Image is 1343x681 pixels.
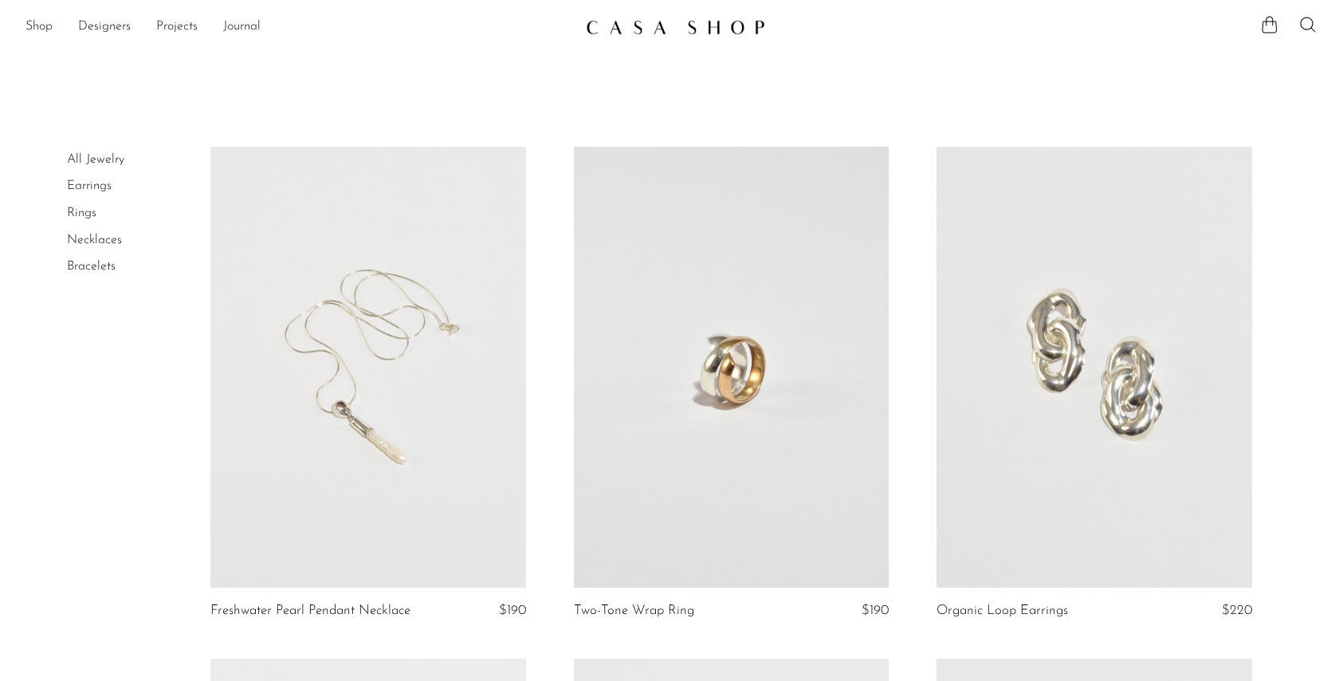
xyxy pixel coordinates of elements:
a: Projects [156,17,198,37]
a: Freshwater Pearl Pendant Necklace [210,604,410,618]
span: $190 [499,604,526,617]
span: $220 [1222,604,1252,617]
a: Necklaces [67,234,122,246]
ul: NEW HEADER MENU [26,14,573,41]
a: Designers [78,17,131,37]
a: Shop [26,17,53,37]
a: All Jewelry [67,153,124,166]
a: Two-Tone Wrap Ring [574,604,694,618]
nav: Desktop navigation [26,14,573,41]
a: Bracelets [67,260,116,273]
a: Journal [223,17,261,37]
a: Organic Loop Earrings [937,604,1068,618]
a: Rings [67,207,96,219]
span: $190 [862,604,889,617]
a: Earrings [67,179,112,192]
